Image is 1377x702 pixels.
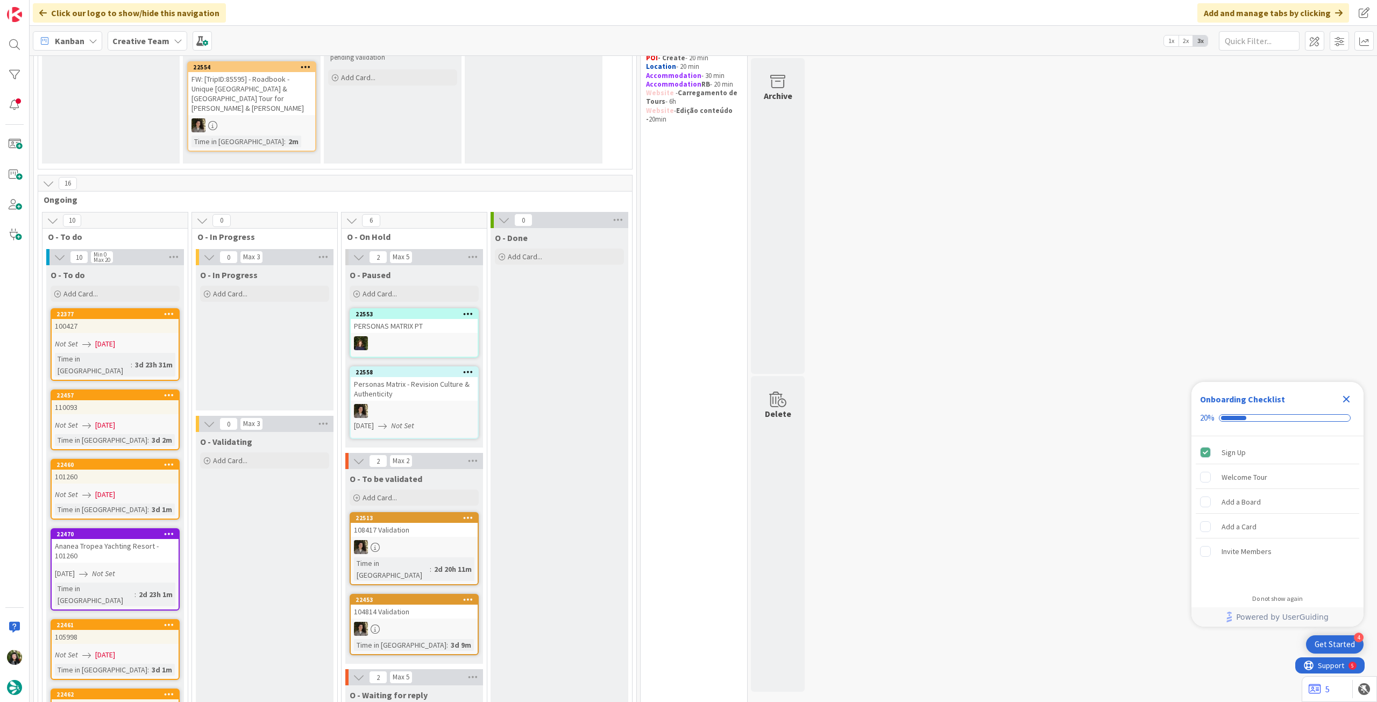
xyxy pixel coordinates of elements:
[52,400,179,414] div: 110093
[646,71,701,80] strong: Accommodation
[514,214,533,226] span: 0
[356,596,478,604] div: 22453
[1197,3,1349,23] div: Add and manage tabs by clicking
[508,252,542,261] span: Add Card...
[94,252,107,257] div: Min 0
[1196,490,1359,514] div: Add a Board is incomplete.
[393,675,409,680] div: Max 5
[448,639,474,651] div: 3d 9m
[646,106,674,115] strong: Website
[95,489,115,500] span: [DATE]
[646,62,676,71] strong: Location
[92,569,115,578] i: Not Set
[52,529,179,563] div: 22470Ananea Tropea Yachting Resort - 101260
[94,257,110,263] div: Max 20
[1196,465,1359,489] div: Welcome Tour is incomplete.
[286,136,301,147] div: 2m
[52,470,179,484] div: 101260
[284,136,286,147] span: :
[55,583,134,606] div: Time in [GEOGRAPHIC_DATA]
[33,3,226,23] div: Click our logo to show/hide this navigation
[134,588,136,600] span: :
[369,455,387,467] span: 2
[1222,520,1257,533] div: Add a Card
[350,308,479,358] a: 22553PERSONAS MATRIX PTMC
[351,622,478,636] div: MS
[646,72,742,80] p: - 30 min
[188,62,315,115] div: 22554FW: [TripID:85595] - Roadbook - Unique [GEOGRAPHIC_DATA] & [GEOGRAPHIC_DATA] Tour for [PERSO...
[132,359,175,371] div: 3d 23h 31m
[55,568,75,579] span: [DATE]
[213,456,247,465] span: Add Card...
[1222,545,1272,558] div: Invite Members
[51,619,180,680] a: 22461105998Not Set[DATE]Time in [GEOGRAPHIC_DATA]:3d 1m
[1196,441,1359,464] div: Sign Up is complete.
[112,36,169,46] b: Creative Team
[51,270,85,280] span: O - To do
[354,420,374,431] span: [DATE]
[95,649,115,661] span: [DATE]
[55,490,78,499] i: Not Set
[7,680,22,695] img: avatar
[56,461,179,469] div: 22460
[1338,391,1355,408] div: Close Checklist
[52,309,179,333] div: 22377100427
[393,254,409,260] div: Max 5
[446,639,448,651] span: :
[1191,436,1364,587] div: Checklist items
[63,214,81,227] span: 10
[200,270,258,280] span: O - In Progress
[351,336,478,350] div: MC
[59,177,77,190] span: 16
[55,339,78,349] i: Not Set
[1197,607,1358,627] a: Powered by UserGuiding
[1309,683,1330,696] a: 5
[136,588,175,600] div: 2d 23h 1m
[55,504,147,515] div: Time in [GEOGRAPHIC_DATA]
[354,622,368,636] img: MS
[1200,413,1215,423] div: 20%
[1200,393,1285,406] div: Onboarding Checklist
[351,377,478,401] div: Personas Matrix - Revision Culture & Authenticity
[347,231,473,242] span: O - On Hold
[701,80,710,89] strong: RB
[431,563,474,575] div: 2d 20h 11m
[219,417,238,430] span: 0
[147,664,149,676] span: :
[1315,639,1355,650] div: Get Started
[48,231,174,242] span: O - To do
[52,620,179,630] div: 22461
[147,434,149,446] span: :
[354,336,368,350] img: MC
[7,650,22,665] img: BC
[658,53,685,62] strong: - Create
[646,106,734,124] strong: Edição conteúdo -
[63,289,98,299] span: Add Card...
[56,530,179,538] div: 22470
[219,251,238,264] span: 0
[393,458,409,464] div: Max 2
[1200,413,1355,423] div: Checklist progress: 20%
[351,319,478,333] div: PERSONAS MATRIX PT
[646,80,742,89] p: - 20 min
[188,118,315,132] div: MS
[354,639,446,651] div: Time in [GEOGRAPHIC_DATA]
[55,353,131,377] div: Time in [GEOGRAPHIC_DATA]
[188,62,315,72] div: 22554
[243,421,260,427] div: Max 3
[430,563,431,575] span: :
[131,359,132,371] span: :
[351,523,478,537] div: 108417 Validation
[354,540,368,554] img: MS
[1191,607,1364,627] div: Footer
[351,513,478,537] div: 22513108417 Validation
[351,367,478,377] div: 22558
[149,664,175,676] div: 3d 1m
[95,338,115,350] span: [DATE]
[363,493,397,502] span: Add Card...
[646,80,701,89] strong: Accommodation
[95,420,115,431] span: [DATE]
[1222,446,1246,459] div: Sign Up
[149,434,175,446] div: 3d 2m
[646,53,658,62] strong: POI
